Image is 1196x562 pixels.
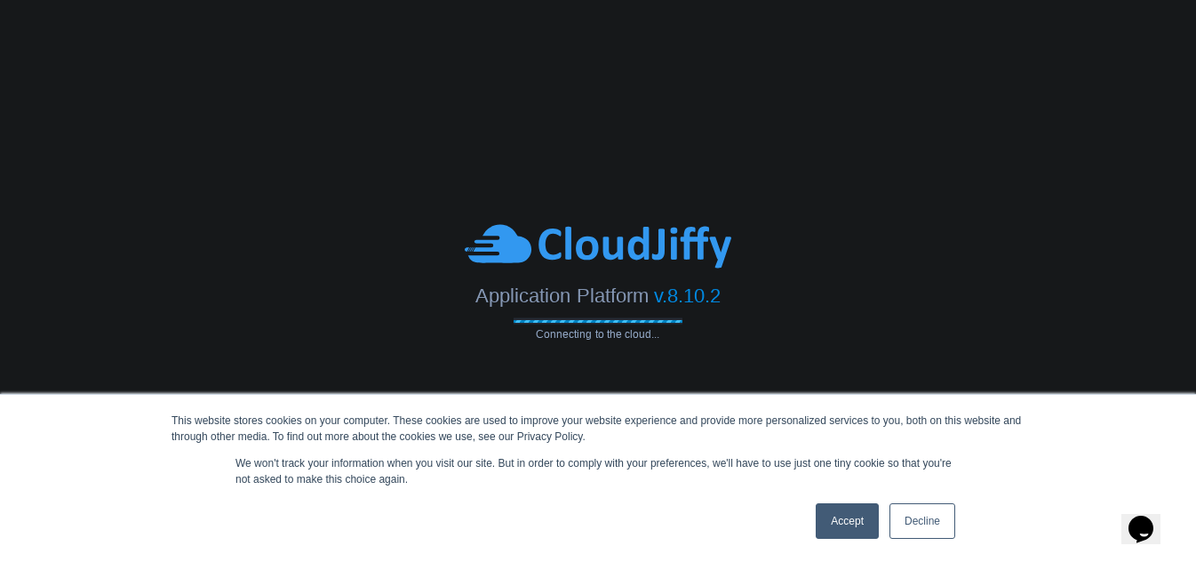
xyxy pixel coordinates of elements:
iframe: chat widget [1121,491,1178,544]
img: CloudJiffy-Blue.svg [465,222,731,271]
a: Accept [816,503,879,539]
span: Application Platform [475,285,648,307]
div: This website stores cookies on your computer. These cookies are used to improve your website expe... [171,413,1025,445]
span: Connecting to the cloud... [514,328,682,341]
span: v.8.10.2 [654,285,721,307]
p: We won't track your information when you visit our site. But in order to comply with your prefere... [235,455,961,487]
a: Decline [889,503,955,539]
